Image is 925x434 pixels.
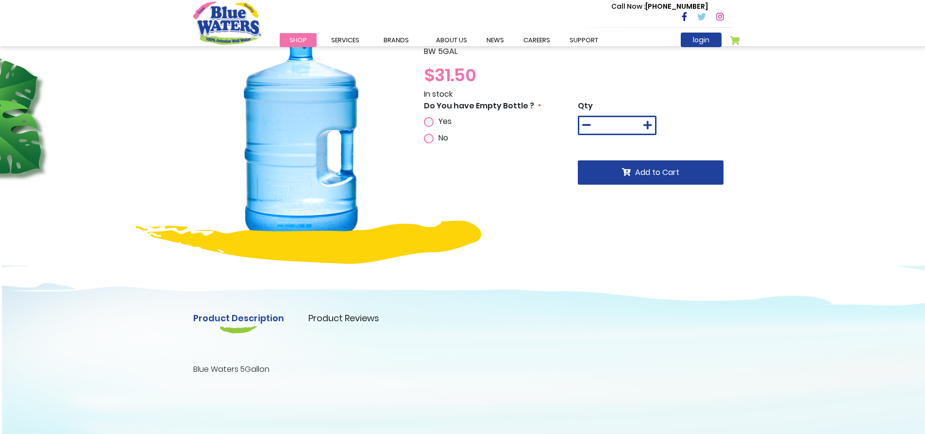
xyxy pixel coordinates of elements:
span: Do You have Empty Bottle ? [424,100,534,111]
p: Blue Waters 5Gallon [193,364,732,375]
p: [PHONE_NUMBER] [611,1,708,12]
a: careers [514,33,560,47]
img: Blue_Waters_5Gallon_1_20.png [193,25,409,241]
span: In stock [424,88,453,100]
span: Qty [578,100,593,111]
a: News [477,33,514,47]
a: store logo [193,1,261,44]
a: Product Description [193,312,284,325]
a: Product Reviews [308,312,379,325]
span: Shop [289,35,307,45]
img: yellow-design.png [136,221,481,264]
span: Brands [384,35,409,45]
span: Call Now : [611,1,645,11]
button: Add to Cart [578,160,723,185]
a: login [681,33,722,47]
span: Services [331,35,359,45]
span: No [438,132,448,143]
p: BW 5GAL [424,46,732,57]
span: Yes [438,116,452,127]
a: support [560,33,608,47]
span: Add to Cart [635,167,679,178]
a: about us [426,33,477,47]
span: $31.50 [424,63,476,87]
